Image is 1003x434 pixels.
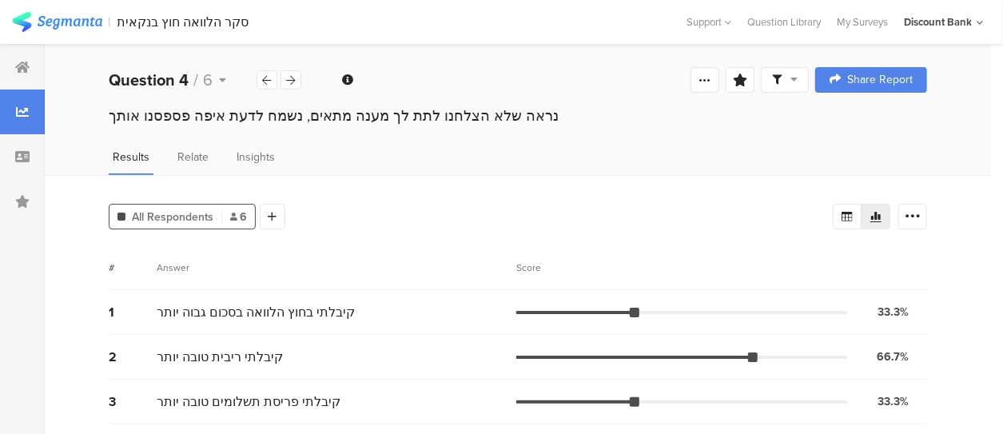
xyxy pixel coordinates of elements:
[829,14,896,30] a: My Surveys
[109,348,157,366] div: 2
[109,261,157,275] div: #
[177,149,209,165] span: Relate
[877,348,909,365] div: 66.7%
[878,304,909,321] div: 33.3%
[739,14,829,30] a: Question Library
[113,149,149,165] span: Results
[109,68,189,92] b: Question 4
[878,393,909,410] div: 33.3%
[109,303,157,321] div: 1
[230,209,247,225] span: 6
[193,68,198,92] span: /
[157,392,340,411] span: קיבלתי פריסת תשלומים טובה יותר
[847,74,913,86] span: Share Report
[203,68,213,92] span: 6
[157,261,189,275] div: Answer
[687,10,731,34] div: Support
[109,13,111,31] div: |
[12,12,102,32] img: segmanta logo
[157,348,283,366] span: קיבלתי ריבית טובה יותר
[516,261,550,275] div: Score
[109,392,157,411] div: 3
[109,106,927,126] div: נראה שלא הצלחנו לתת לך מענה מתאים, נשמח לדעת איפה פספסנו אותך
[157,303,355,321] span: קיבלתי בחוץ הלוואה בסכום גבוה יותר
[117,14,249,30] div: סקר הלוואה חוץ בנקאית
[132,209,213,225] span: All Respondents
[237,149,275,165] span: Insights
[904,14,972,30] div: Discount Bank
